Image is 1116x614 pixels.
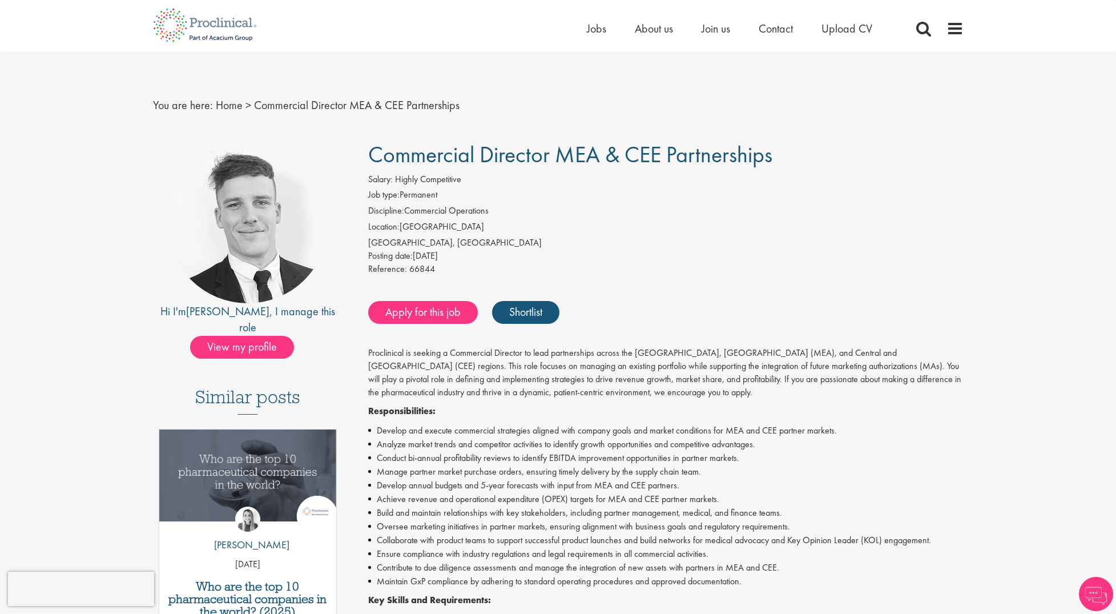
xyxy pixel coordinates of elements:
[159,558,337,571] p: [DATE]
[235,507,260,532] img: Hannah Burke
[368,424,964,438] li: Develop and execute commercial strategies aligned with company goals and market conditions for ME...
[216,98,243,113] a: breadcrumb link
[254,98,460,113] span: Commercial Director MEA & CEE Partnerships
[368,301,478,324] a: Apply for this job
[368,438,964,451] li: Analyze market trends and competitor activities to identify growth opportunities and competitive ...
[368,405,436,417] strong: Responsibilities:
[190,338,305,353] a: View my profile
[368,250,964,263] div: [DATE]
[368,465,964,479] li: Manage partner market purchase orders, ensuring timely delivery by the supply chain team.
[368,204,404,218] label: Discipline:
[409,263,435,275] span: 66844
[492,301,559,324] a: Shortlist
[702,21,730,36] a: Join us
[206,507,289,558] a: Hannah Burke [PERSON_NAME]
[368,575,964,588] li: Maintain GxP compliance by adhering to standard operating procedures and approved documentation.
[759,21,793,36] a: Contact
[635,21,673,36] a: About us
[368,533,964,547] li: Collaborate with product teams to support successful product launches and build networks for medi...
[368,236,964,250] div: [GEOGRAPHIC_DATA], [GEOGRAPHIC_DATA]
[167,142,328,303] img: imeage of recruiter Nicolas Daniel
[186,304,269,319] a: [PERSON_NAME]
[195,387,300,415] h3: Similar posts
[368,220,400,234] label: Location:
[159,430,337,521] img: Top 10 pharmaceutical companies in the world 2025
[368,451,964,465] li: Conduct bi-annual profitability reviews to identify EBITDA improvement opportunities in partner m...
[368,188,400,202] label: Job type:
[245,98,251,113] span: >
[368,140,772,169] span: Commercial Director MEA & CEE Partnerships
[368,520,964,533] li: Oversee marketing initiatives in partner markets, ensuring alignment with business goals and regu...
[368,506,964,520] li: Build and maintain relationships with key stakeholders, including partner management, medical, an...
[368,547,964,561] li: Ensure compliance with industry regulations and legal requirements in all commercial activities.
[1079,577,1113,611] img: Chatbot
[368,188,964,204] li: Permanent
[153,303,343,336] div: Hi I'm , I manage this role
[190,336,294,359] span: View my profile
[395,173,461,185] span: Highly Competitive
[368,173,393,186] label: Salary:
[368,204,964,220] li: Commercial Operations
[159,430,337,531] a: Link to a post
[368,561,964,575] li: Contribute to due diligence assessments and manage the integration of new assets with partners in...
[368,263,407,276] label: Reference:
[368,250,413,262] span: Posting date:
[153,98,213,113] span: You are here:
[821,21,872,36] a: Upload CV
[8,572,154,606] iframe: reCAPTCHA
[368,220,964,236] li: [GEOGRAPHIC_DATA]
[587,21,606,36] a: Jobs
[368,347,964,399] p: Proclinical is seeking a Commercial Director to lead partnerships across the [GEOGRAPHIC_DATA], [...
[206,537,289,552] p: [PERSON_NAME]
[368,492,964,506] li: Achieve revenue and operational expenditure (OPEX) targets for MEA and CEE partner markets.
[368,479,964,492] li: Develop annual budgets and 5-year forecasts with input from MEA and CEE partners.
[368,594,491,606] strong: Key Skills and Requirements:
